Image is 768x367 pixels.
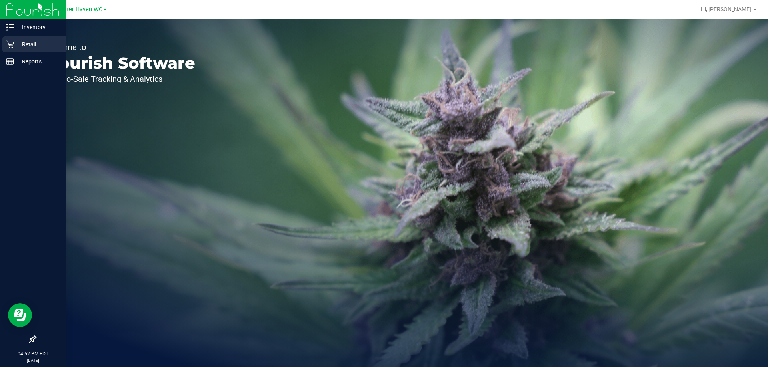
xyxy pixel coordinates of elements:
[6,58,14,65] inline-svg: Reports
[6,23,14,31] inline-svg: Inventory
[6,40,14,48] inline-svg: Retail
[8,303,32,327] iframe: Resource center
[4,350,62,357] p: 04:52 PM EDT
[701,6,753,12] span: Hi, [PERSON_NAME]!
[14,40,62,49] p: Retail
[4,357,62,363] p: [DATE]
[43,43,195,51] p: Welcome to
[43,55,195,71] p: Flourish Software
[43,75,195,83] p: Seed-to-Sale Tracking & Analytics
[14,57,62,66] p: Reports
[57,6,102,13] span: Winter Haven WC
[14,22,62,32] p: Inventory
